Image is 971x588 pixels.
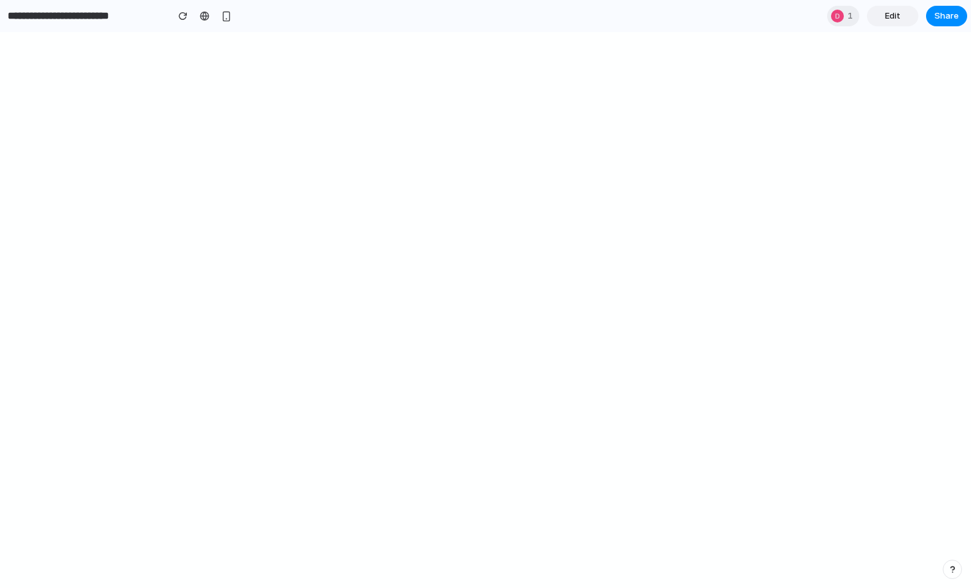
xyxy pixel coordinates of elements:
div: 1 [827,6,859,26]
span: Share [934,10,959,22]
span: Edit [885,10,900,22]
button: Share [926,6,967,26]
span: 1 [848,10,857,22]
a: Edit [867,6,918,26]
